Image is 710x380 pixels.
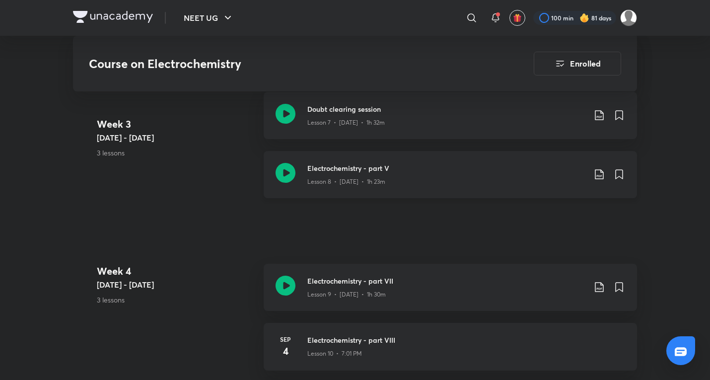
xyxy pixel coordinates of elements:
img: avatar [513,13,522,22]
h4: 4 [276,344,295,359]
button: NEET UG [178,8,240,28]
h5: [DATE] - [DATE] [97,132,256,144]
h3: Doubt clearing session [307,104,585,114]
h3: Electrochemistry - part V [307,163,585,173]
img: streak [579,13,589,23]
a: Doubt clearing sessionLesson 7 • [DATE] • 1h 32m [264,92,637,151]
p: 3 lessons [97,148,256,158]
p: Lesson 8 • [DATE] • 1h 23m [307,177,385,186]
h4: Week 3 [97,117,256,132]
img: Company Logo [73,11,153,23]
h5: [DATE] - [DATE] [97,279,256,291]
a: Company Logo [73,11,153,25]
h6: Sep [276,335,295,344]
p: Lesson 9 • [DATE] • 1h 30m [307,290,386,299]
a: Electrochemistry - part VLesson 8 • [DATE] • 1h 23m [264,151,637,210]
h3: Electrochemistry - part VII [307,276,585,286]
button: avatar [509,10,525,26]
h3: Course on Electrochemistry [89,57,478,71]
p: 3 lessons [97,295,256,305]
p: Lesson 7 • [DATE] • 1h 32m [307,118,385,127]
img: Kushagra Singh [620,9,637,26]
h3: Electrochemistry - part VIII [307,335,625,345]
button: Enrolled [534,52,621,76]
h4: Week 4 [97,264,256,279]
a: Electrochemistry - part VIILesson 9 • [DATE] • 1h 30m [264,264,637,323]
p: Lesson 10 • 7:01 PM [307,349,362,358]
